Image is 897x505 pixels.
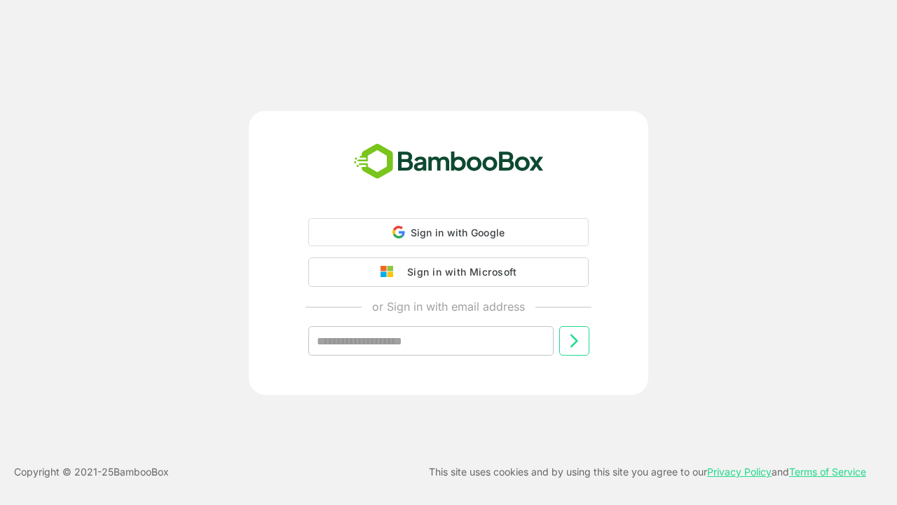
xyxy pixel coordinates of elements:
p: or Sign in with email address [372,298,525,315]
div: Sign in with Microsoft [400,263,516,281]
div: Sign in with Google [308,218,589,246]
p: This site uses cookies and by using this site you agree to our and [429,464,866,480]
img: google [381,266,400,278]
button: Sign in with Microsoft [308,257,589,287]
span: Sign in with Google [411,227,505,238]
img: bamboobox [346,139,552,185]
a: Privacy Policy [707,466,772,478]
p: Copyright © 2021- 25 BambooBox [14,464,169,480]
a: Terms of Service [789,466,866,478]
